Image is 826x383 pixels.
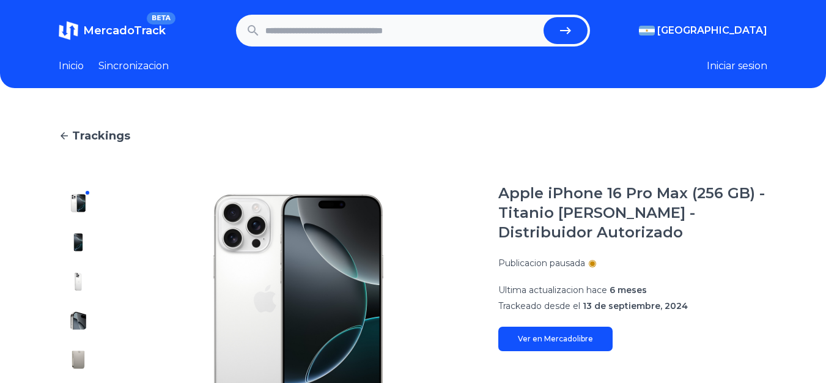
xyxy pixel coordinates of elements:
[72,127,130,144] span: Trackings
[639,23,767,38] button: [GEOGRAPHIC_DATA]
[68,272,88,291] img: Apple iPhone 16 Pro Max (256 GB) - Titanio blanco - Distribuidor Autorizado
[68,311,88,330] img: Apple iPhone 16 Pro Max (256 GB) - Titanio blanco - Distribuidor Autorizado
[498,257,585,269] p: Publicacion pausada
[657,23,767,38] span: [GEOGRAPHIC_DATA]
[498,327,613,351] a: Ver en Mercadolibre
[59,21,78,40] img: MercadoTrack
[707,59,767,73] button: Iniciar sesion
[83,24,166,37] span: MercadoTrack
[59,21,166,40] a: MercadoTrackBETA
[498,300,580,311] span: Trackeado desde el
[639,26,655,35] img: Argentina
[498,184,767,242] h1: Apple iPhone 16 Pro Max (256 GB) - Titanio [PERSON_NAME] - Distribuidor Autorizado
[147,12,175,24] span: BETA
[98,59,169,73] a: Sincronizacion
[59,127,767,144] a: Trackings
[583,300,688,311] span: 13 de septiembre, 2024
[68,350,88,370] img: Apple iPhone 16 Pro Max (256 GB) - Titanio blanco - Distribuidor Autorizado
[68,232,88,252] img: Apple iPhone 16 Pro Max (256 GB) - Titanio blanco - Distribuidor Autorizado
[59,59,84,73] a: Inicio
[498,284,607,296] span: Ultima actualizacion hace
[610,284,647,296] span: 6 meses
[68,193,88,213] img: Apple iPhone 16 Pro Max (256 GB) - Titanio blanco - Distribuidor Autorizado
